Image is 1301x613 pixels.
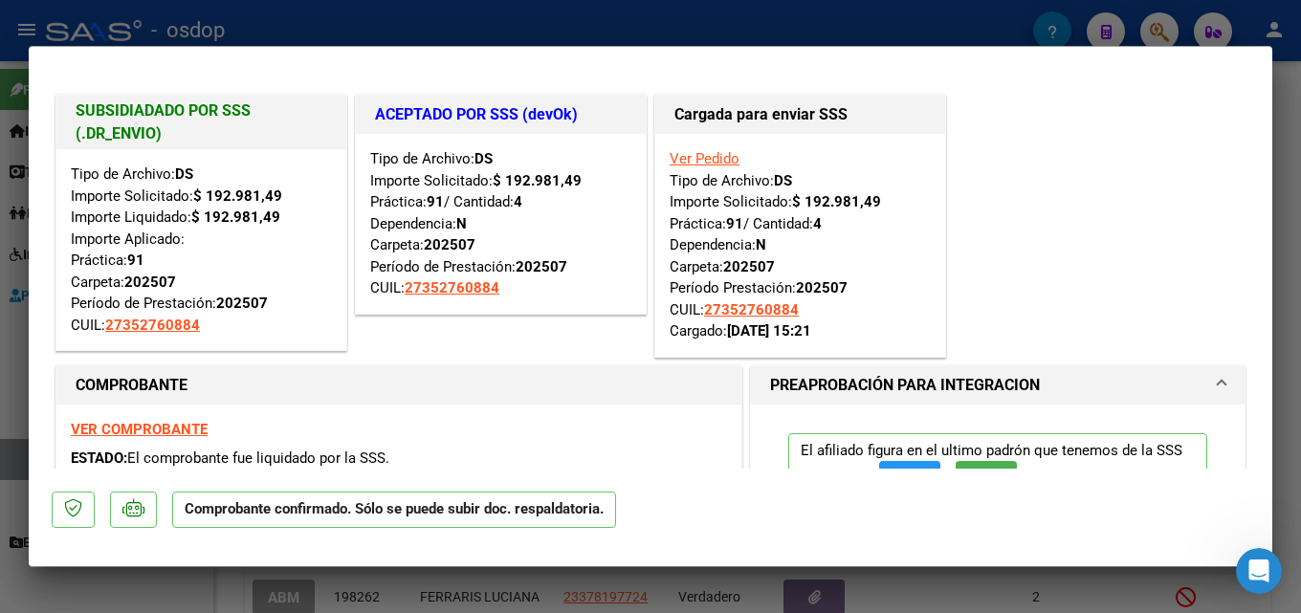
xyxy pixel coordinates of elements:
strong: 4 [813,215,822,232]
strong: DS [774,172,792,189]
strong: 91 [726,215,743,232]
strong: N [456,215,467,232]
div: Tipo de Archivo: Importe Solicitado: Importe Liquidado: Importe Aplicado: Práctica: Carpeta: Perí... [71,164,332,336]
h1: Cargada para enviar SSS [674,103,926,126]
span: 27352760884 [704,301,799,318]
strong: 202507 [124,274,176,291]
h1: PREAPROBACIÓN PARA INTEGRACION [770,374,1040,397]
strong: N [756,236,766,253]
strong: COMPROBANTE [76,376,187,394]
strong: 91 [127,252,144,269]
span: 27352760884 [405,279,499,296]
strong: $ 192.981,49 [191,208,280,226]
strong: DS [175,165,193,183]
button: FTP [879,461,940,496]
strong: 202507 [424,236,475,253]
strong: 202507 [723,258,775,275]
iframe: Intercom live chat [1236,548,1282,594]
strong: $ 192.981,49 [493,172,582,189]
strong: [DATE] 15:21 [727,322,811,339]
h1: ACEPTADO POR SSS (devOk) [375,103,627,126]
strong: 202507 [216,295,268,312]
strong: $ 192.981,49 [792,193,881,210]
p: Comprobante confirmado. Sólo se puede subir doc. respaldatoria. [172,492,616,529]
span: ESTADO: [71,449,127,467]
strong: 202507 [516,258,567,275]
span: El comprobante fue liquidado por la SSS. [127,449,389,467]
mat-expansion-panel-header: PREAPROBACIÓN PARA INTEGRACION [751,366,1245,405]
h1: SUBSIDIADADO POR SSS (.DR_ENVIO) [76,99,327,145]
button: SSS [956,461,1017,496]
p: El afiliado figura en el ultimo padrón que tenemos de la SSS de [788,433,1207,505]
a: Ver Pedido [670,150,739,167]
strong: 202507 [796,279,848,296]
span: 27352760884 [105,317,200,334]
strong: 91 [427,193,444,210]
a: VER COMPROBANTE [71,421,208,438]
strong: DS [474,150,493,167]
div: Tipo de Archivo: Importe Solicitado: Práctica: / Cantidad: Dependencia: Carpeta: Período de Prest... [370,148,631,299]
strong: 4 [514,193,522,210]
div: Tipo de Archivo: Importe Solicitado: Práctica: / Cantidad: Dependencia: Carpeta: Período Prestaci... [670,148,931,342]
strong: $ 192.981,49 [193,187,282,205]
